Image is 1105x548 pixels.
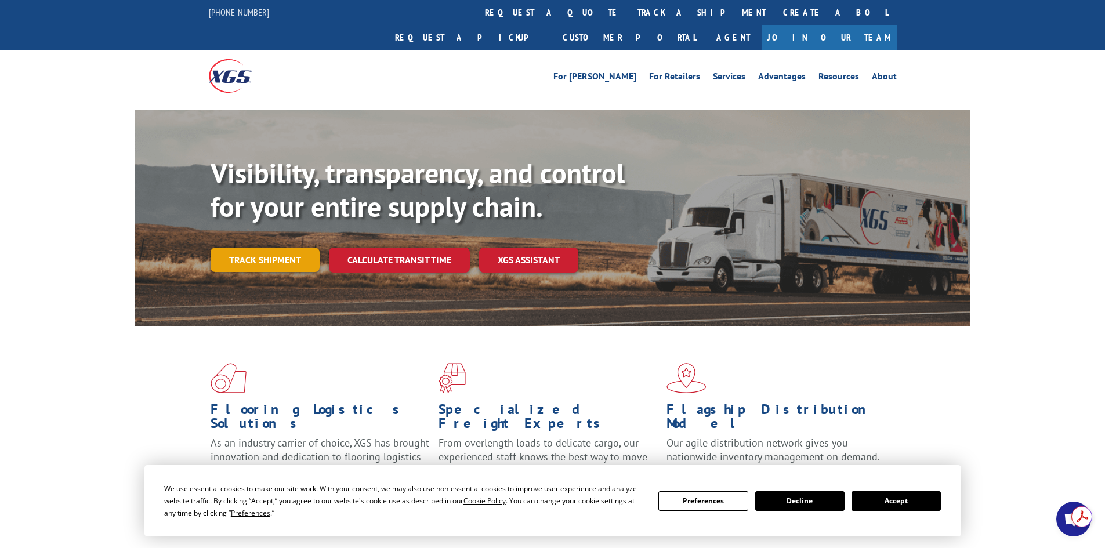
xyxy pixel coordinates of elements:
[439,402,658,436] h1: Specialized Freight Experts
[211,363,247,393] img: xgs-icon-total-supply-chain-intelligence-red
[666,363,707,393] img: xgs-icon-flagship-distribution-model-red
[755,491,845,511] button: Decline
[231,508,270,518] span: Preferences
[852,491,941,511] button: Accept
[463,496,506,506] span: Cookie Policy
[818,72,859,85] a: Resources
[554,25,705,50] a: Customer Portal
[211,248,320,272] a: Track shipment
[872,72,897,85] a: About
[211,402,430,436] h1: Flooring Logistics Solutions
[649,72,700,85] a: For Retailers
[553,72,636,85] a: For [PERSON_NAME]
[211,155,625,224] b: Visibility, transparency, and control for your entire supply chain.
[1056,502,1091,536] div: Open chat
[329,248,470,273] a: Calculate transit time
[666,402,886,436] h1: Flagship Distribution Model
[658,491,748,511] button: Preferences
[666,436,880,463] span: Our agile distribution network gives you nationwide inventory management on demand.
[386,25,554,50] a: Request a pickup
[705,25,762,50] a: Agent
[758,72,806,85] a: Advantages
[164,482,644,519] div: We use essential cookies to make our site work. With your consent, we may also use non-essential ...
[144,465,961,536] div: Cookie Consent Prompt
[439,436,658,488] p: From overlength loads to delicate cargo, our experienced staff knows the best way to move your fr...
[479,248,578,273] a: XGS ASSISTANT
[713,72,745,85] a: Services
[439,363,466,393] img: xgs-icon-focused-on-flooring-red
[209,6,269,18] a: [PHONE_NUMBER]
[762,25,897,50] a: Join Our Team
[211,436,429,477] span: As an industry carrier of choice, XGS has brought innovation and dedication to flooring logistics...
